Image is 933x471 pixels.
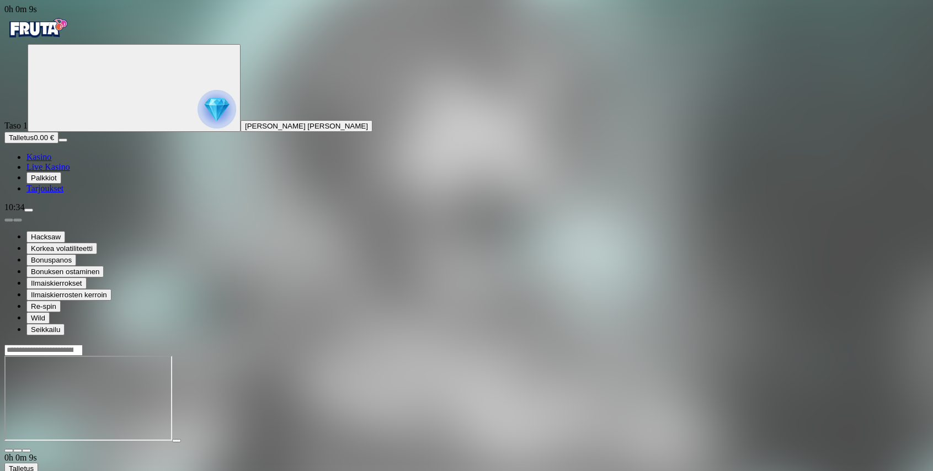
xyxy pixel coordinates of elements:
[31,256,72,264] span: Bonuspanos
[26,289,111,301] button: Ilmaiskierrosten kerroin
[4,449,13,452] button: close icon
[26,254,76,266] button: Bonuspanos
[241,120,372,132] button: [PERSON_NAME] [PERSON_NAME]
[9,133,34,142] span: Talletus
[31,325,60,334] span: Seikkailu
[198,90,236,129] img: reward progress
[26,162,70,172] a: poker-chip iconLive Kasino
[24,208,33,212] button: menu
[26,243,97,254] button: Korkea volatiliteetti
[4,121,28,130] span: Taso 1
[31,267,99,276] span: Bonuksen ostaminen
[4,218,13,222] button: prev slide
[4,345,83,356] input: Search
[26,266,104,277] button: Bonuksen ostaminen
[26,301,61,312] button: Re-spin
[172,439,181,442] button: play icon
[4,453,37,462] span: user session time
[4,14,71,42] img: Fruta
[26,162,70,172] span: Live Kasino
[26,172,61,184] button: reward iconPalkkiot
[31,279,82,287] span: Ilmaiskierrokset
[31,174,57,182] span: Palkkiot
[26,152,51,162] span: Kasino
[22,449,31,452] button: fullscreen icon
[4,356,172,441] iframe: Invictus
[4,4,37,14] span: user session time
[26,277,87,289] button: Ilmaiskierrokset
[26,231,65,243] button: Hacksaw
[26,324,65,335] button: Seikkailu
[31,314,45,322] span: Wild
[26,312,50,324] button: Wild
[28,44,241,132] button: reward progress
[245,122,368,130] span: [PERSON_NAME] [PERSON_NAME]
[31,291,107,299] span: Ilmaiskierrosten kerroin
[4,34,71,44] a: Fruta
[4,14,929,194] nav: Primary
[31,244,93,253] span: Korkea volatiliteetti
[26,152,51,162] a: diamond iconKasino
[13,218,22,222] button: next slide
[26,184,63,193] span: Tarjoukset
[4,132,58,143] button: Talletusplus icon0.00 €
[34,133,54,142] span: 0.00 €
[58,138,67,142] button: menu
[31,302,56,311] span: Re-spin
[4,202,24,212] span: 10:34
[13,449,22,452] button: chevron-down icon
[26,184,63,193] a: gift-inverted iconTarjoukset
[31,233,61,241] span: Hacksaw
